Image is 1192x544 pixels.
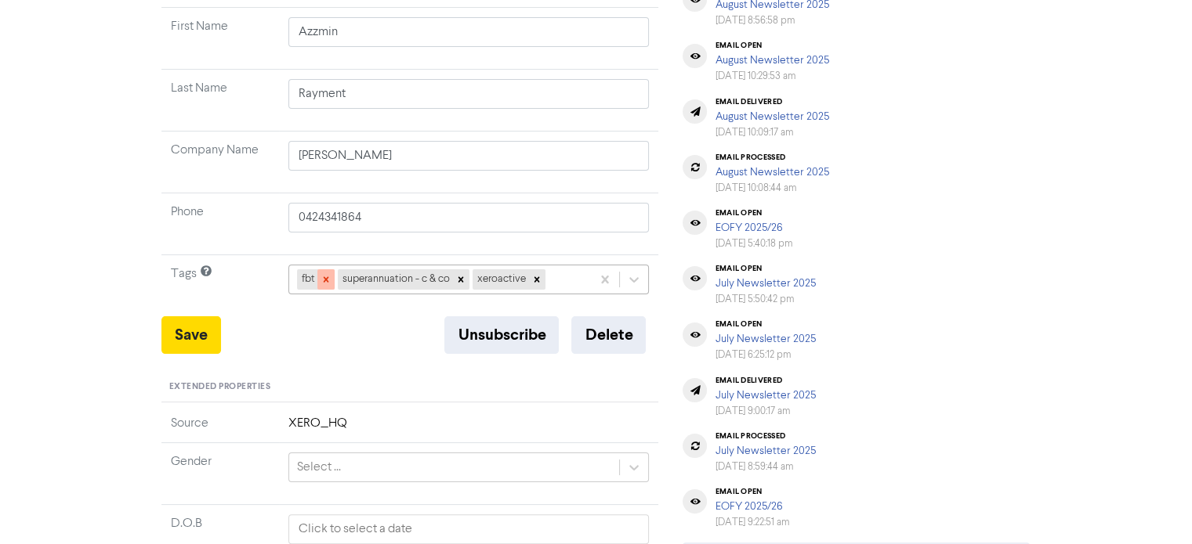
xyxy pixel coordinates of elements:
[715,459,815,474] div: [DATE] 8:59:44 am
[715,404,815,419] div: [DATE] 9:00:17 am
[715,431,815,441] div: email processed
[715,111,828,122] a: August Newsletter 2025
[161,131,279,193] td: Company Name
[715,348,815,362] div: [DATE] 6:25:12 pm
[715,181,828,196] div: [DATE] 10:08:44 am
[715,55,828,66] a: August Newsletter 2025
[715,167,828,178] a: August Newsletter 2025
[715,390,815,401] a: July Newsletter 2025
[715,208,792,218] div: email open
[338,269,452,290] div: superannuation - c & co
[161,193,279,255] td: Phone
[715,13,828,28] div: [DATE] 8:56:58 pm
[715,333,815,344] a: July Newsletter 2025
[715,319,815,329] div: email open
[715,376,815,385] div: email delivered
[715,222,782,233] a: EOFY 2025/26
[161,442,279,504] td: Gender
[444,316,559,354] button: Unsubscribe
[715,515,789,530] div: [DATE] 9:22:51 am
[715,501,782,512] a: EOFY 2025/26
[715,69,828,84] div: [DATE] 10:29:53 am
[1114,469,1192,544] iframe: Chat Widget
[715,292,815,307] div: [DATE] 5:50:42 pm
[715,97,828,106] div: email delivered
[715,278,815,289] a: July Newsletter 2025
[161,8,279,70] td: First Name
[715,41,828,50] div: email open
[297,269,317,290] div: fbt
[715,153,828,162] div: email processed
[161,316,221,354] button: Save
[161,373,659,402] div: Extended Properties
[297,458,341,477] div: Select ...
[715,264,815,273] div: email open
[161,70,279,131] td: Last Name
[571,316,646,354] button: Delete
[161,414,279,443] td: Source
[715,487,789,496] div: email open
[715,236,792,251] div: [DATE] 5:40:18 pm
[161,255,279,317] td: Tags
[279,414,659,443] td: XERO_HQ
[473,269,528,290] div: xeroactive
[288,514,650,544] input: Click to select a date
[715,125,828,140] div: [DATE] 10:09:17 am
[715,445,815,456] a: July Newsletter 2025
